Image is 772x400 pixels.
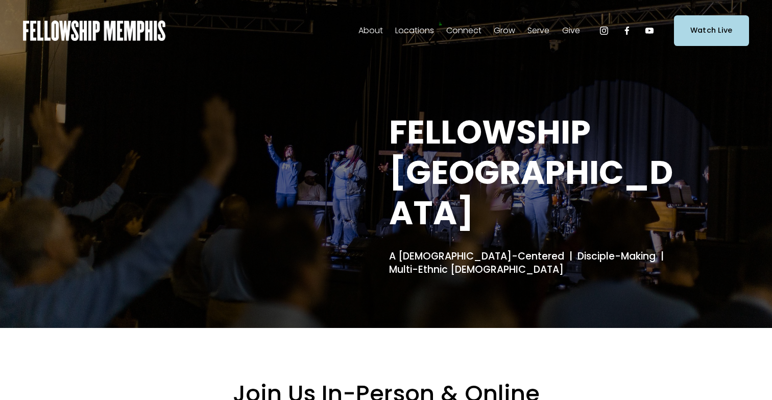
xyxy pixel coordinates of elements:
a: folder dropdown [494,22,515,39]
a: folder dropdown [395,22,434,39]
a: Instagram [599,26,609,36]
strong: FELLOWSHIP [GEOGRAPHIC_DATA] [389,109,673,236]
span: Serve [527,23,549,38]
span: About [358,23,383,38]
a: YouTube [644,26,655,36]
a: Facebook [622,26,632,36]
img: Fellowship Memphis [23,20,165,41]
a: folder dropdown [562,22,580,39]
span: Give [562,23,580,38]
span: Grow [494,23,515,38]
h4: A [DEMOGRAPHIC_DATA]-Centered | Disciple-Making | Multi-Ethnic [DEMOGRAPHIC_DATA] [389,250,692,277]
a: Watch Live [674,15,749,45]
a: folder dropdown [527,22,549,39]
span: Locations [395,23,434,38]
a: folder dropdown [358,22,383,39]
a: folder dropdown [446,22,481,39]
span: Connect [446,23,481,38]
